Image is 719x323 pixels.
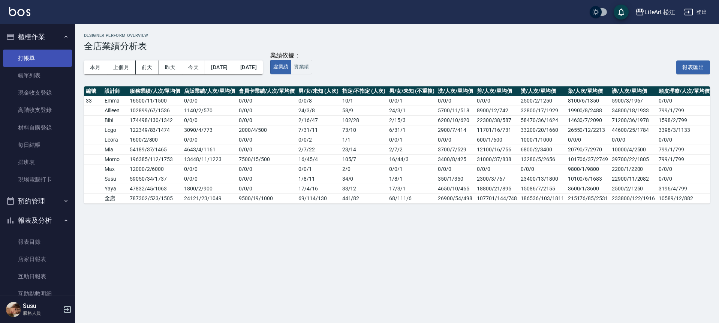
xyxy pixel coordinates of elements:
td: 15086/7/2155 [519,184,566,193]
button: 櫃檯作業 [3,27,72,47]
h2: Designer Perform Overview [84,33,710,38]
td: 441 / 82 [340,193,387,203]
td: 787302 / 523 / 1505 [128,193,182,203]
td: 7500 / 15 / 500 [237,154,297,164]
td: Emma [103,96,128,106]
td: 34 / 0 [340,174,387,184]
td: 1598/2/799 [657,115,711,125]
td: 215176/85/2531 [566,193,610,203]
button: 實業績 [291,60,312,74]
th: 設計師 [103,86,128,96]
td: 17 / 3 / 1 [387,184,436,193]
th: 會員卡業績/人次/單均價 [237,86,297,96]
button: 本月 [84,60,107,74]
td: Yaya [103,184,128,193]
a: 報表目錄 [3,233,72,251]
td: 47832 / 45 / 1063 [128,184,182,193]
button: 昨天 [159,60,182,74]
td: 6200/10/620 [436,115,475,125]
td: 4643 / 4 / 1161 [182,145,237,154]
td: 0/0/0 [657,174,711,184]
td: 102899 / 67 / 1536 [128,106,182,115]
td: 10 / 1 [340,96,387,106]
th: 指定/不指定 (人次) [340,86,387,96]
td: 0/0/0 [436,164,475,174]
td: 14630/7/2090 [566,115,610,125]
td: Ailleen [103,106,128,115]
td: 2500/2/1250 [519,96,566,106]
td: 0/0/0 [475,96,519,106]
td: 122349 / 83 / 1474 [128,125,182,135]
td: 24 / 3 / 8 [297,106,340,115]
td: Lego [103,125,128,135]
img: Logo [9,7,30,16]
td: 73 / 10 [340,125,387,135]
td: 3400/8/425 [436,154,475,164]
td: 31000/37/838 [475,154,519,164]
td: 12000 / 2 / 6000 [128,164,182,174]
button: 報表匯出 [676,60,710,74]
th: 男/女/未知 (人次) [297,86,340,96]
a: 現場電腦打卡 [3,171,72,188]
td: 1140 / 2 / 570 [182,106,237,115]
td: 20790/7/2970 [566,145,610,154]
td: Bibi [103,115,128,125]
th: 剪/人次/單均價 [475,86,519,96]
th: 護/人次/單均價 [610,86,657,96]
td: 2900/7/414 [436,125,475,135]
div: LifeArt 松江 [644,8,676,17]
a: 每日結帳 [3,136,72,154]
td: Leora [103,135,128,145]
td: 0/0/0 [566,135,610,145]
td: 0/0/0 [475,164,519,174]
td: 8100/6/1350 [566,96,610,106]
td: 全店 [103,193,128,203]
td: 24121 / 23 / 1049 [182,193,237,203]
button: 預約管理 [3,192,72,211]
a: 互助日報表 [3,268,72,285]
button: 登出 [681,5,710,19]
td: 0/0/0 [436,135,475,145]
td: 0/0/0 [657,96,711,106]
td: 2500/2/1250 [610,184,657,193]
button: 虛業績 [270,60,291,74]
button: 上個月 [107,60,136,74]
td: 3398/3/1133 [657,125,711,135]
td: 33200/20/1660 [519,125,566,135]
td: 16 / 45 / 4 [297,154,340,164]
td: 102 / 28 [340,115,387,125]
button: 報表及分析 [3,211,72,230]
td: 10000/4/2500 [610,145,657,154]
td: 3700/7/529 [436,145,475,154]
td: 2000 / 4 / 500 [237,125,297,135]
td: 23 / 14 [340,145,387,154]
a: 報表匯出 [676,63,710,70]
td: 6800/2/3400 [519,145,566,154]
td: 17 / 4 / 16 [297,184,340,193]
td: 68 / 111 / 6 [387,193,436,203]
img: Person [6,302,21,317]
td: 0 / 0 / 0 [182,96,237,106]
td: 12100/16/756 [475,145,519,154]
th: 編號 [84,86,103,96]
td: 0 / 0 / 1 [387,135,436,145]
td: 0/0/0 [657,135,711,145]
button: save [614,5,629,20]
p: 服務人員 [23,310,61,317]
td: 0 / 0 / 0 [237,145,297,154]
td: 33 / 12 [340,184,387,193]
td: 22900/11/2082 [610,174,657,184]
td: 174498 / 130 / 1342 [128,115,182,125]
td: 3090 / 4 / 773 [182,125,237,135]
td: 0 / 0 / 1 [297,164,340,174]
div: 業績依據： [270,52,312,60]
td: 39700/22/1805 [610,154,657,164]
td: 13448 / 11 / 1223 [182,154,237,164]
td: 0 / 0 / 1 [387,96,436,106]
td: 6 / 31 / 1 [387,125,436,135]
td: 5700/11/518 [436,106,475,115]
td: 4650/10/465 [436,184,475,193]
td: 0 / 0 / 0 [237,96,297,106]
td: 101706/37/2749 [566,154,610,164]
td: 2300/3/767 [475,174,519,184]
